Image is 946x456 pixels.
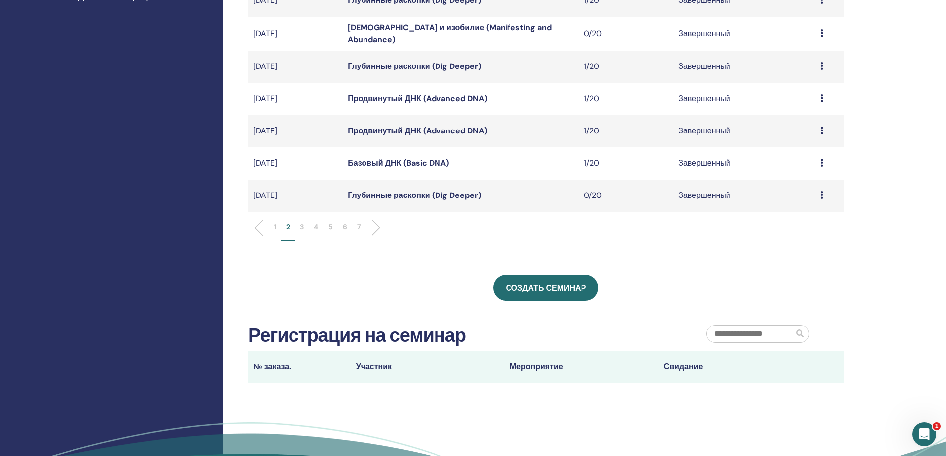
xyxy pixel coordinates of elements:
th: Участник [351,351,505,383]
td: Завершенный [673,17,815,51]
a: [DEMOGRAPHIC_DATA] и изобилие (Manifesting and Abundance) [348,22,552,45]
p: 2 [286,222,290,232]
td: Завершенный [673,147,815,180]
a: Глубинные раскопки (Dig Deeper) [348,190,481,200]
td: [DATE] [248,83,343,115]
td: 1/20 [579,147,673,180]
iframe: Intercom live chat [912,422,936,446]
td: [DATE] [248,180,343,212]
td: [DATE] [248,17,343,51]
a: Глубинные раскопки (Dig Deeper) [348,61,481,71]
td: [DATE] [248,115,343,147]
td: 0/20 [579,180,673,212]
a: Создать семинар [493,275,598,301]
td: Завершенный [673,51,815,83]
td: 1/20 [579,83,673,115]
td: 1/20 [579,115,673,147]
td: Завершенный [673,180,815,212]
span: 1 [933,422,941,430]
a: Продвинутый ДНК (Advanced DNA) [348,93,487,104]
h2: Регистрация на семинар [248,325,466,347]
a: Базовый ДНК (Basic DNA) [348,158,449,168]
td: Завершенный [673,83,815,115]
p: 4 [314,222,318,232]
p: 3 [300,222,304,232]
td: 0/20 [579,17,673,51]
td: Завершенный [673,115,815,147]
a: Продвинутый ДНК (Advanced DNA) [348,126,487,136]
span: Создать семинар [506,283,586,293]
p: 5 [328,222,333,232]
td: 1/20 [579,51,673,83]
p: 6 [343,222,347,232]
th: № заказа. [248,351,351,383]
th: Мероприятие [505,351,659,383]
td: [DATE] [248,147,343,180]
th: Свидание [659,351,813,383]
p: 7 [357,222,361,232]
td: [DATE] [248,51,343,83]
p: 1 [274,222,276,232]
